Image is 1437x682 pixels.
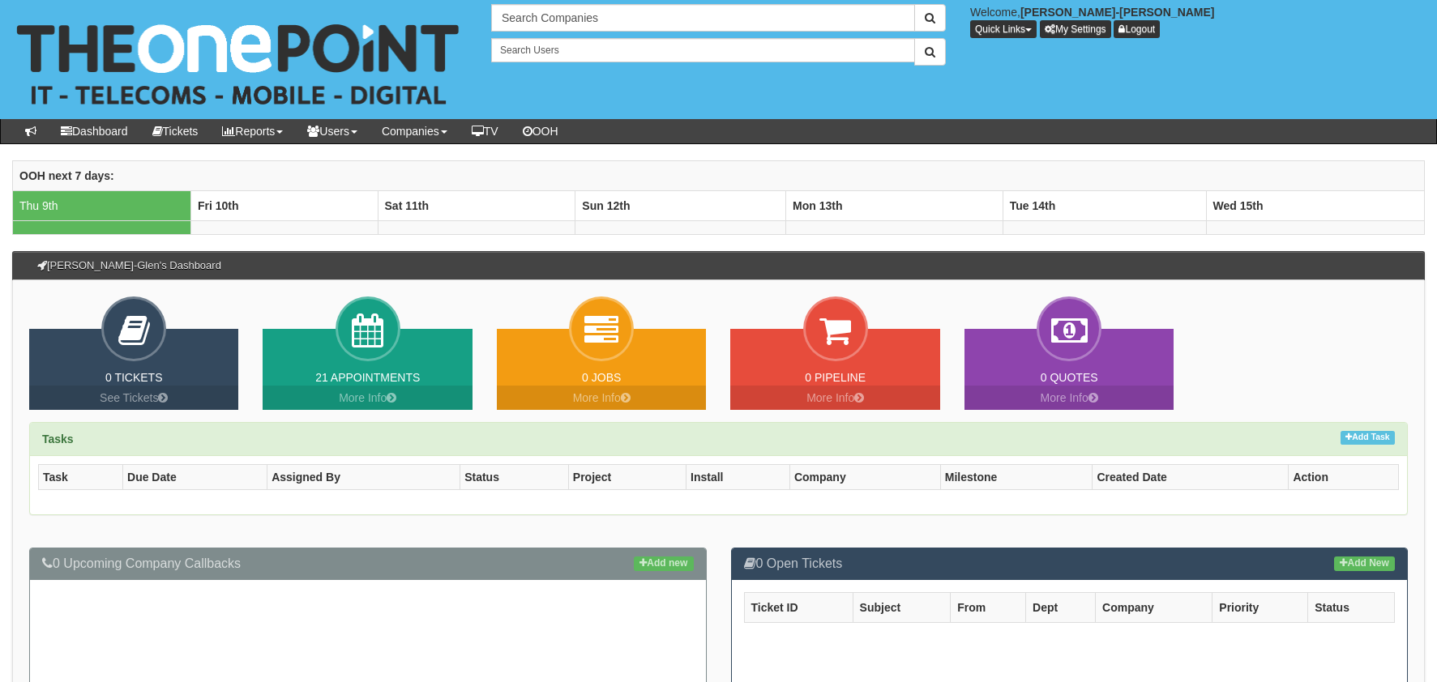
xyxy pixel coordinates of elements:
th: Sat 11th [378,190,575,220]
th: Action [1289,464,1399,489]
th: Company [1096,592,1212,622]
th: Company [789,464,940,489]
a: More Info [263,386,472,410]
a: 0 Pipeline [805,371,866,384]
div: Welcome, [958,4,1437,38]
a: OOH [511,119,571,143]
th: Tue 14th [1003,190,1206,220]
th: Sun 12th [575,190,786,220]
th: Wed 15th [1206,190,1425,220]
th: OOH next 7 days: [13,160,1425,190]
h3: 0 Open Tickets [744,556,1396,571]
th: Install [686,464,790,489]
h3: [PERSON_NAME]-Glen's Dashboard [29,252,229,279]
a: More Info [497,386,706,410]
th: Task [39,464,123,489]
a: Companies [370,119,460,143]
a: TV [460,119,511,143]
h3: 0 Upcoming Company Callbacks [42,556,694,571]
th: Mon 13th [786,190,1003,220]
button: Quick Links [970,20,1037,38]
a: Logout [1114,20,1160,38]
a: 0 Tickets [105,371,163,384]
a: Add New [1334,556,1395,571]
th: Priority [1212,592,1308,622]
input: Search Users [491,38,915,62]
a: 0 Jobs [582,371,621,384]
th: Status [460,464,569,489]
th: Ticket ID [744,592,853,622]
a: 0 Quotes [1041,371,1098,384]
th: Created Date [1093,464,1289,489]
th: Subject [853,592,951,622]
a: Add new [634,556,693,571]
th: From [951,592,1026,622]
th: Dept [1026,592,1096,622]
a: Dashboard [49,119,140,143]
th: Milestone [940,464,1093,489]
strong: Tasks [42,433,74,445]
a: Users [295,119,370,143]
a: Tickets [140,119,211,143]
th: Project [568,464,686,489]
b: [PERSON_NAME]-[PERSON_NAME] [1020,6,1215,19]
th: Assigned By [267,464,460,489]
a: See Tickets [29,386,238,410]
input: Search Companies [491,4,915,32]
a: More Info [730,386,939,410]
td: Thu 9th [13,190,191,220]
th: Due Date [123,464,267,489]
a: Reports [210,119,295,143]
th: Fri 10th [190,190,378,220]
th: Status [1308,592,1395,622]
a: Add Task [1341,431,1395,445]
a: 21 Appointments [315,371,420,384]
a: More Info [964,386,1174,410]
a: My Settings [1040,20,1111,38]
